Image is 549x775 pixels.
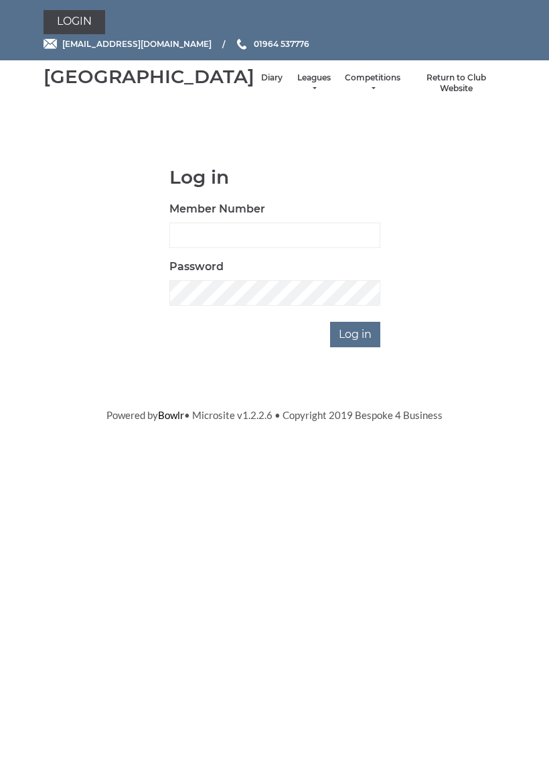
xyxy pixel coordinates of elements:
a: Return to Club Website [414,72,499,95]
span: [EMAIL_ADDRESS][DOMAIN_NAME] [62,39,212,49]
img: Phone us [237,39,246,50]
a: Phone us 01964 537776 [235,38,309,50]
a: Bowlr [158,409,184,421]
a: Competitions [345,72,400,95]
label: Member Number [169,201,265,217]
a: Login [44,10,105,34]
span: 01964 537776 [254,39,309,49]
div: [GEOGRAPHIC_DATA] [44,66,254,87]
input: Log in [330,322,380,347]
img: Email [44,39,57,49]
a: Leagues [296,72,331,95]
a: Diary [261,72,283,84]
span: Powered by • Microsite v1.2.2.6 • Copyright 2019 Bespoke 4 Business [106,409,443,421]
h1: Log in [169,167,380,188]
a: Email [EMAIL_ADDRESS][DOMAIN_NAME] [44,38,212,50]
label: Password [169,259,224,275]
